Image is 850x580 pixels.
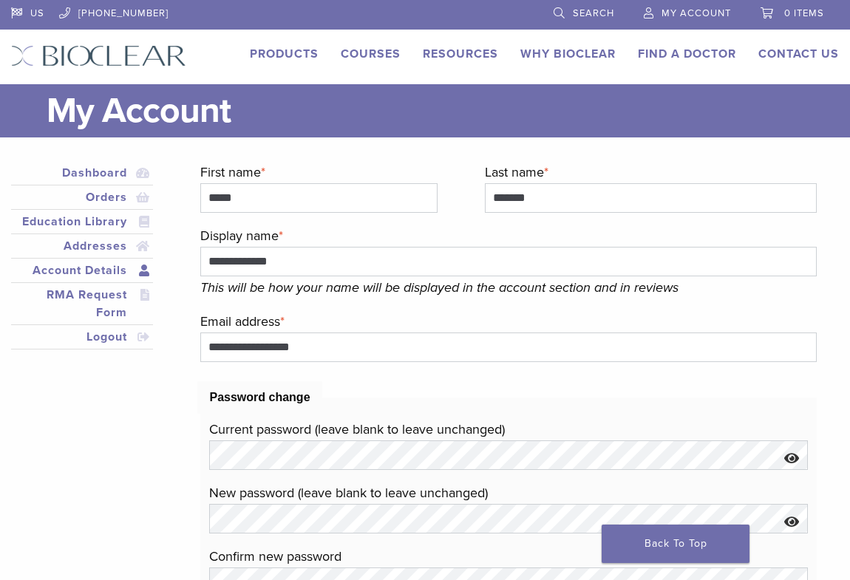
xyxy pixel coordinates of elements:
[776,504,808,542] button: Show password
[209,482,808,504] label: New password (leave blank to leave unchanged)
[197,381,322,414] legend: Password change
[47,84,839,137] h1: My Account
[662,7,731,19] span: My Account
[423,47,498,61] a: Resources
[14,188,150,206] a: Orders
[209,545,808,567] label: Confirm new password
[573,7,614,19] span: Search
[14,286,150,321] a: RMA Request Form
[14,262,150,279] a: Account Details
[776,440,808,478] button: Show password
[14,237,150,255] a: Addresses
[14,164,150,182] a: Dashboard
[520,47,616,61] a: Why Bioclear
[784,7,824,19] span: 0 items
[485,161,817,183] label: Last name
[200,279,679,296] em: This will be how your name will be displayed in the account section and in reviews
[341,47,401,61] a: Courses
[14,213,150,231] a: Education Library
[14,328,150,346] a: Logout
[209,418,808,440] label: Current password (leave blank to leave unchanged)
[638,47,736,61] a: Find A Doctor
[200,310,817,332] label: Email address
[11,161,153,367] nav: Account pages
[758,47,839,61] a: Contact Us
[250,47,319,61] a: Products
[11,45,186,66] img: Bioclear
[200,161,438,183] label: First name
[200,225,817,247] label: Display name
[602,525,749,563] a: Back To Top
